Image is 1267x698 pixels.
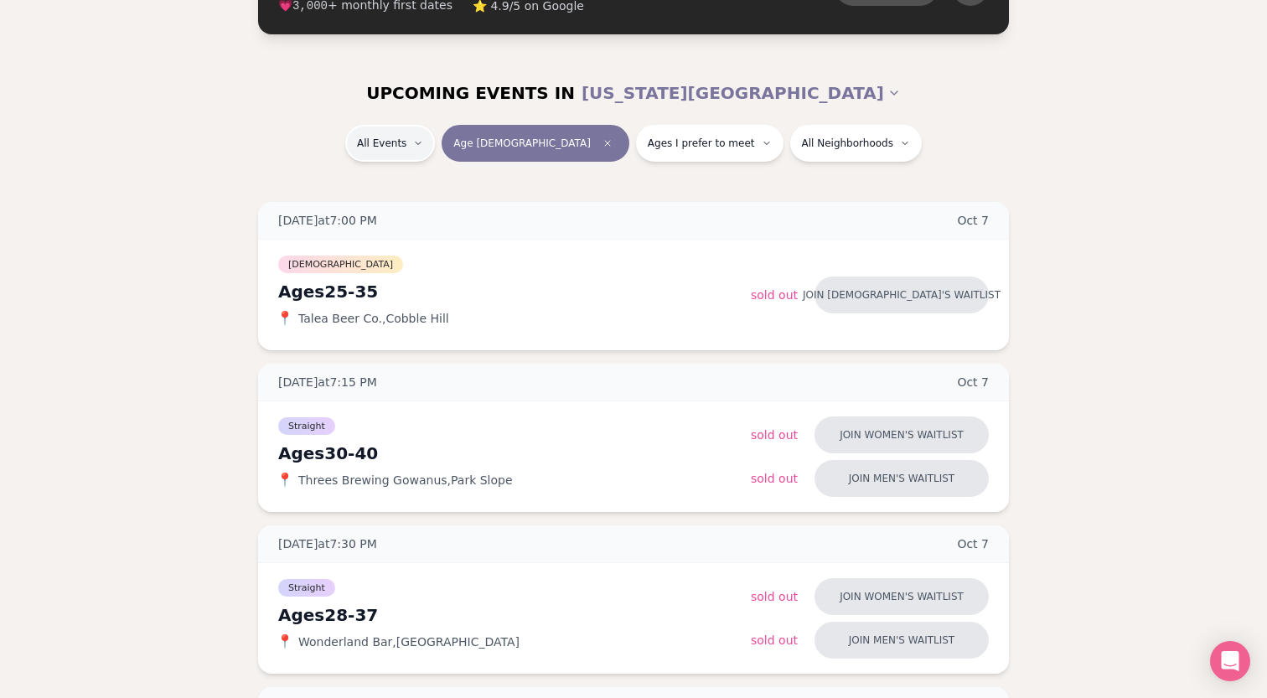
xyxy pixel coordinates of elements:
span: All Neighborhoods [802,137,893,150]
button: Join men's waitlist [814,622,989,659]
span: Threes Brewing Gowanus , Park Slope [298,472,513,489]
button: All Neighborhoods [790,125,922,162]
button: [US_STATE][GEOGRAPHIC_DATA] [582,75,901,111]
div: Ages 28-37 [278,603,751,627]
div: Open Intercom Messenger [1210,641,1250,681]
button: Age [DEMOGRAPHIC_DATA]Clear age [442,125,628,162]
button: Join [DEMOGRAPHIC_DATA]'s waitlist [814,277,989,313]
span: 📍 [278,473,292,487]
span: Oct 7 [957,374,989,390]
span: Oct 7 [957,212,989,229]
div: Ages 25-35 [278,280,751,303]
span: Straight [278,579,335,597]
span: 📍 [278,312,292,325]
div: Ages 30-40 [278,442,751,465]
span: All Events [357,137,406,150]
span: [DATE] at 7:15 PM [278,374,377,390]
button: Ages I prefer to meet [636,125,783,162]
span: 📍 [278,635,292,649]
span: Talea Beer Co. , Cobble Hill [298,310,449,327]
span: Sold Out [751,590,798,603]
span: Ages I prefer to meet [648,137,755,150]
span: Sold Out [751,472,798,485]
span: Straight [278,417,335,435]
span: Clear age [597,133,618,153]
span: Sold Out [751,633,798,647]
span: Age [DEMOGRAPHIC_DATA] [453,137,590,150]
span: [DATE] at 7:30 PM [278,535,377,552]
button: All Events [345,125,435,162]
span: [DEMOGRAPHIC_DATA] [278,256,403,273]
span: Oct 7 [957,535,989,552]
button: Join women's waitlist [814,416,989,453]
span: Sold Out [751,428,798,442]
button: Join men's waitlist [814,460,989,497]
span: Wonderland Bar , [GEOGRAPHIC_DATA] [298,633,520,650]
button: Join women's waitlist [814,578,989,615]
span: UPCOMING EVENTS IN [366,81,575,105]
span: [DATE] at 7:00 PM [278,212,377,229]
span: Sold Out [751,288,798,302]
